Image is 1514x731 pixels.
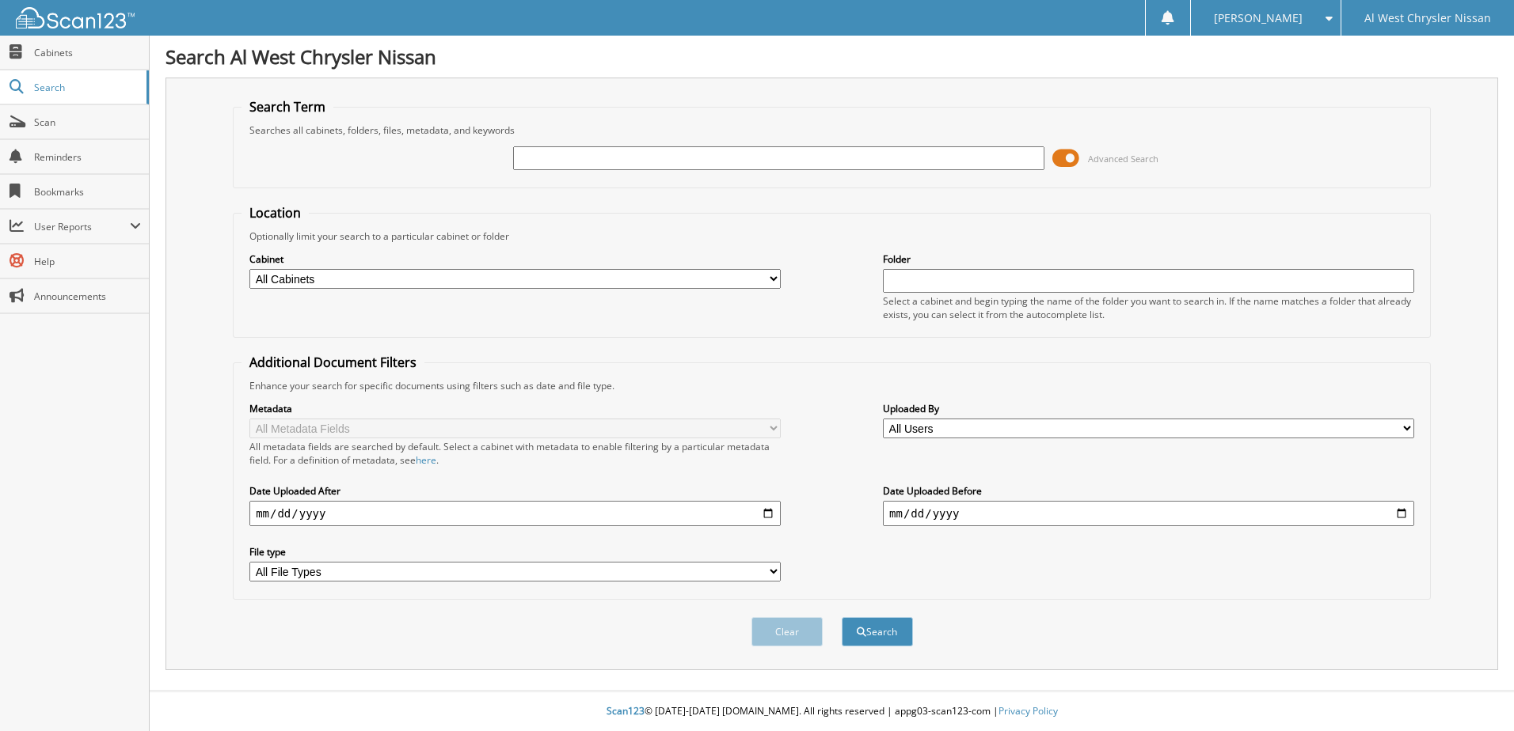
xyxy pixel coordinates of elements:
[34,220,130,233] span: User Reports
[883,252,1414,266] label: Folder
[34,290,141,303] span: Announcements
[883,484,1414,498] label: Date Uploaded Before
[883,294,1414,321] div: Select a cabinet and begin typing the name of the folder you want to search in. If the name match...
[249,252,781,266] label: Cabinet
[883,501,1414,526] input: end
[16,7,135,28] img: scan123-logo-white.svg
[607,704,645,718] span: Scan123
[242,354,424,371] legend: Additional Document Filters
[1088,153,1158,165] span: Advanced Search
[249,484,781,498] label: Date Uploaded After
[165,44,1498,70] h1: Search Al West Chrysler Nissan
[1214,13,1303,23] span: [PERSON_NAME]
[34,150,141,164] span: Reminders
[242,229,1422,243] div: Optionally limit your search to a particular cabinet or folder
[34,255,141,268] span: Help
[150,692,1514,731] div: © [DATE]-[DATE] [DOMAIN_NAME]. All rights reserved | appg03-scan123-com |
[416,453,436,467] a: here
[883,402,1414,415] label: Uploaded By
[242,123,1422,137] div: Searches all cabinets, folders, files, metadata, and keywords
[34,81,139,94] span: Search
[1364,13,1491,23] span: Al West Chrysler Nissan
[34,46,141,59] span: Cabinets
[1435,655,1514,731] iframe: Chat Widget
[242,204,309,222] legend: Location
[249,402,781,415] label: Metadata
[34,185,141,199] span: Bookmarks
[242,98,333,116] legend: Search Term
[249,440,781,467] div: All metadata fields are searched by default. Select a cabinet with metadata to enable filtering b...
[751,617,823,646] button: Clear
[242,379,1422,392] div: Enhance your search for specific documents using filters such as date and file type.
[842,617,913,646] button: Search
[249,501,781,526] input: start
[999,704,1058,718] a: Privacy Policy
[34,116,141,129] span: Scan
[249,545,781,559] label: File type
